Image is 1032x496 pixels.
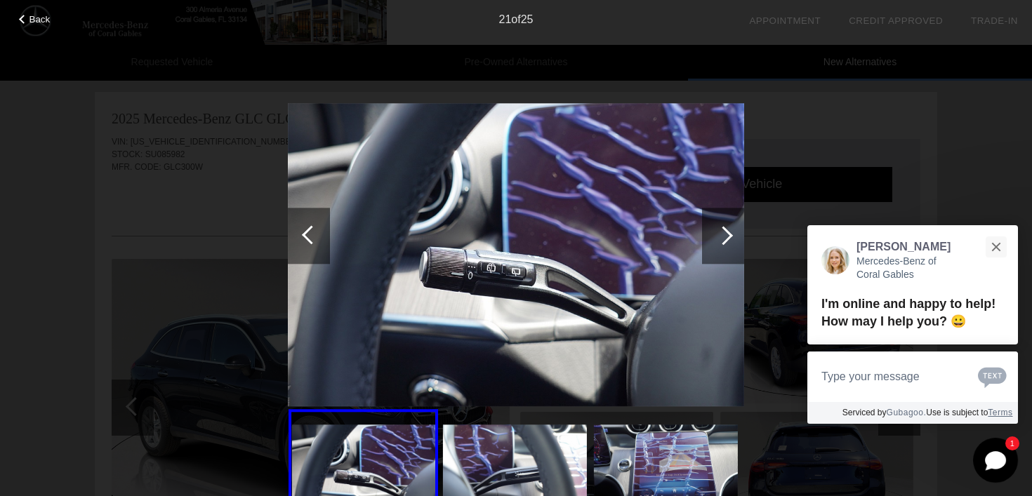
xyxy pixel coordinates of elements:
div: Close[PERSON_NAME]Mercedes-Benz of Coral GablesI'm online and happy to help! How may I help you? ... [807,225,1018,424]
a: Appointment [749,15,821,26]
p: Mercedes-Benz of Coral Gables [856,255,951,282]
span: Back [29,14,51,25]
a: Credit Approved [849,15,943,26]
a: Trade-In [971,15,1018,26]
span: 21 [499,13,512,25]
svg: Text [978,366,1007,388]
button: Chat with SMS [974,360,1011,393]
button: Close [981,232,1011,262]
span: 1 [1010,440,1014,446]
span: Serviced by [842,408,887,417]
span: 25 [521,13,534,25]
textarea: Type your message [807,351,1018,402]
img: image.aspx [288,104,744,407]
span: I'm online and happy to help! How may I help you? 😀 [821,297,995,328]
svg: Start Chat [973,438,1018,483]
button: Toggle Chat Window [973,438,1018,483]
a: Gubagoo. [887,408,927,417]
p: [PERSON_NAME] [856,239,951,255]
a: Terms [988,408,1012,417]
span: Use is subject to [926,408,988,417]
